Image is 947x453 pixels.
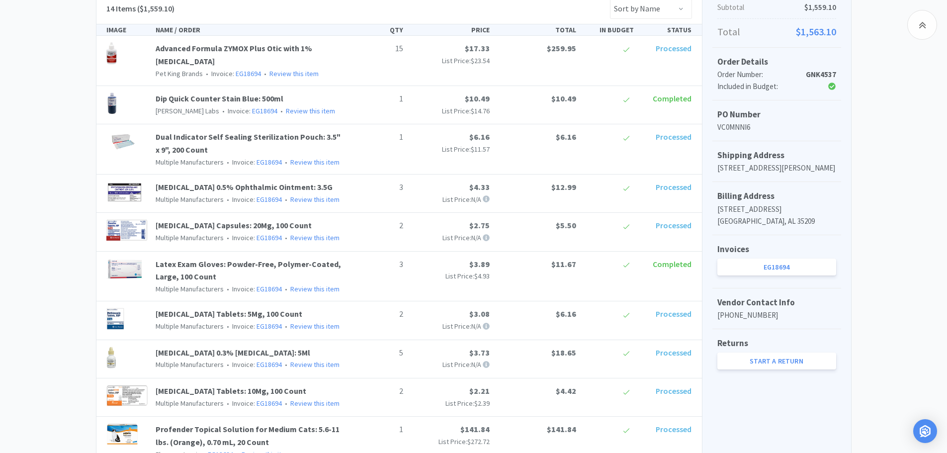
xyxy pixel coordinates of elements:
[286,106,335,115] a: Review this item
[717,149,836,162] h5: Shipping Address
[717,296,836,309] h5: Vendor Contact Info
[494,24,580,35] div: TOTAL
[219,106,277,115] span: Invoice:
[156,309,302,319] a: [MEDICAL_DATA] Tablets: 5Mg, 100 Count
[156,106,219,115] span: [PERSON_NAME] Labs
[106,42,117,64] img: 178ba1d8cd1843d3920f32823816c1bf_34505.png
[106,423,138,445] img: 7304805df08544c9922538cfb192d23e_635095.png
[257,399,282,408] a: EG18694
[411,398,490,409] p: List Price:
[469,348,490,358] span: $3.73
[471,56,490,65] span: $23.54
[717,55,836,69] h5: Order Details
[279,106,284,115] span: •
[469,259,490,269] span: $3.89
[106,347,116,368] img: b24cc0a131e1468badcbaf7c4e4ef2c7_708876.png
[290,284,340,293] a: Review this item
[717,162,836,174] p: [STREET_ADDRESS][PERSON_NAME]
[283,233,289,242] span: •
[106,2,174,15] h5: ($1,559.10)
[717,189,836,203] h5: Billing Address
[257,233,282,242] a: EG18694
[283,399,289,408] span: •
[913,419,937,443] div: Open Intercom Messenger
[717,259,836,275] a: EG18694
[252,106,277,115] a: EG18694
[353,92,403,105] p: 1
[257,195,282,204] a: EG18694
[411,436,490,447] p: List Price:
[156,158,224,167] span: Multiple Manufacturers
[224,284,282,293] span: Invoice:
[551,348,576,358] span: $18.65
[717,203,836,215] p: [STREET_ADDRESS]
[638,24,695,35] div: STATUS
[656,132,691,142] span: Processed
[203,69,261,78] span: Invoice:
[804,1,836,13] span: $1,559.10
[290,158,340,167] a: Review this item
[224,399,282,408] span: Invoice:
[717,81,796,92] div: Included in Budget:
[156,348,310,358] a: [MEDICAL_DATA] 0.3% [MEDICAL_DATA]: 5Ml
[221,106,226,115] span: •
[656,424,691,434] span: Processed
[353,42,403,55] p: 15
[469,309,490,319] span: $3.08
[411,55,490,66] p: List Price:
[283,158,289,167] span: •
[102,24,152,35] div: IMAGE
[353,181,403,194] p: 3
[411,144,490,155] p: List Price:
[551,182,576,192] span: $12.99
[283,195,289,204] span: •
[225,195,231,204] span: •
[656,309,691,319] span: Processed
[353,347,403,360] p: 5
[656,220,691,230] span: Processed
[717,353,836,369] a: Start a Return
[471,145,490,154] span: $11.57
[225,233,231,242] span: •
[156,93,283,103] a: Dip Quick Counter Stain Blue: 500ml
[283,322,289,331] span: •
[353,219,403,232] p: 2
[224,233,282,242] span: Invoice:
[411,105,490,116] p: List Price:
[656,386,691,396] span: Processed
[225,322,231,331] span: •
[225,284,231,293] span: •
[156,195,224,204] span: Multiple Manufacturers
[353,308,403,321] p: 2
[411,232,490,243] p: List Price: N/A
[717,69,796,81] div: Order Number:
[556,309,576,319] span: $6.16
[353,385,403,398] p: 2
[156,360,224,369] span: Multiple Manufacturers
[156,284,224,293] span: Multiple Manufacturers
[580,24,638,35] div: IN BUDGET
[106,385,148,407] img: b838787d4eb64a2eb698c3ed18c1f629_494975.png
[290,360,340,369] a: Review this item
[106,258,143,280] img: 1861bc90a54a4c26aeb6ab9d8cb61837_380220.png
[156,233,224,242] span: Multiple Manufacturers
[156,424,340,447] a: Profender Topical Solution for Medium Cats: 5.6-11 lbs. (Orange), 0.70 mL, 20 Count
[224,322,282,331] span: Invoice:
[290,399,340,408] a: Review this item
[290,233,340,242] a: Review this item
[556,386,576,396] span: $4.42
[717,337,836,350] h5: Returns
[353,258,403,271] p: 3
[653,259,691,269] span: Completed
[465,93,490,103] span: $10.49
[547,424,576,434] span: $141.84
[262,69,268,78] span: •
[717,121,836,133] p: VC0MNNI6
[257,284,282,293] a: EG18694
[656,348,691,358] span: Processed
[156,69,203,78] span: Pet King Brands
[717,243,836,256] h5: Invoices
[411,194,490,205] p: List Price: N/A
[225,399,231,408] span: •
[469,182,490,192] span: $4.33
